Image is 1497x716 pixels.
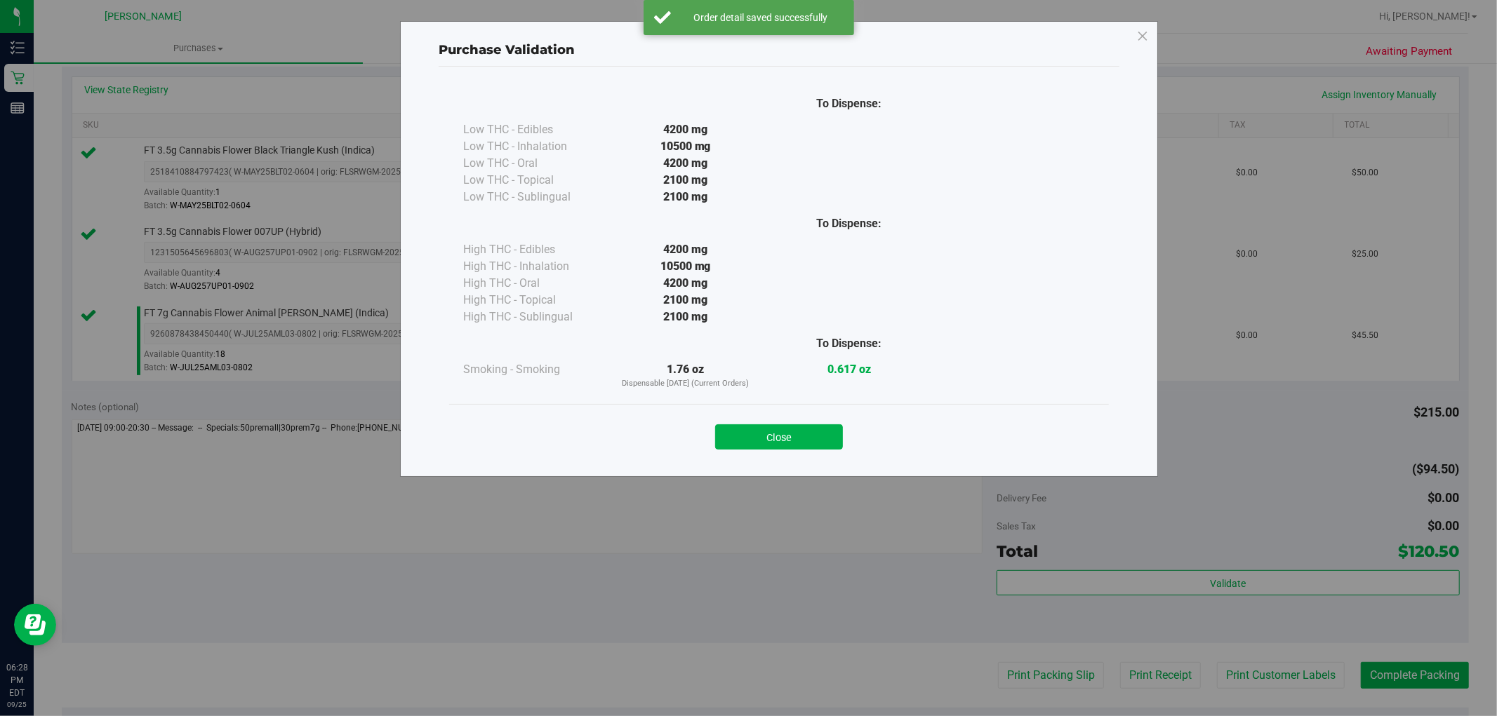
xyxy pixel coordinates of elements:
[604,121,767,138] div: 4200 mg
[463,258,604,275] div: High THC - Inhalation
[767,215,931,232] div: To Dispense:
[463,309,604,325] div: High THC - Sublingual
[463,172,604,189] div: Low THC - Topical
[604,258,767,275] div: 10500 mg
[604,378,767,390] p: Dispensable [DATE] (Current Orders)
[463,241,604,258] div: High THC - Edibles
[604,292,767,309] div: 2100 mg
[463,155,604,172] div: Low THC - Oral
[604,275,767,292] div: 4200 mg
[604,138,767,155] div: 10500 mg
[604,172,767,189] div: 2100 mg
[679,11,844,25] div: Order detail saved successfully
[463,361,604,378] div: Smoking - Smoking
[715,424,843,450] button: Close
[463,138,604,155] div: Low THC - Inhalation
[463,121,604,138] div: Low THC - Edibles
[767,335,931,352] div: To Dispense:
[439,42,575,58] span: Purchase Validation
[604,155,767,172] div: 4200 mg
[463,275,604,292] div: High THC - Oral
[604,189,767,205] div: 2100 mg
[827,363,871,376] strong: 0.617 oz
[463,292,604,309] div: High THC - Topical
[14,604,56,646] iframe: Resource center
[604,309,767,325] div: 2100 mg
[604,361,767,390] div: 1.76 oz
[463,189,604,205] div: Low THC - Sublingual
[604,241,767,258] div: 4200 mg
[767,95,931,112] div: To Dispense:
